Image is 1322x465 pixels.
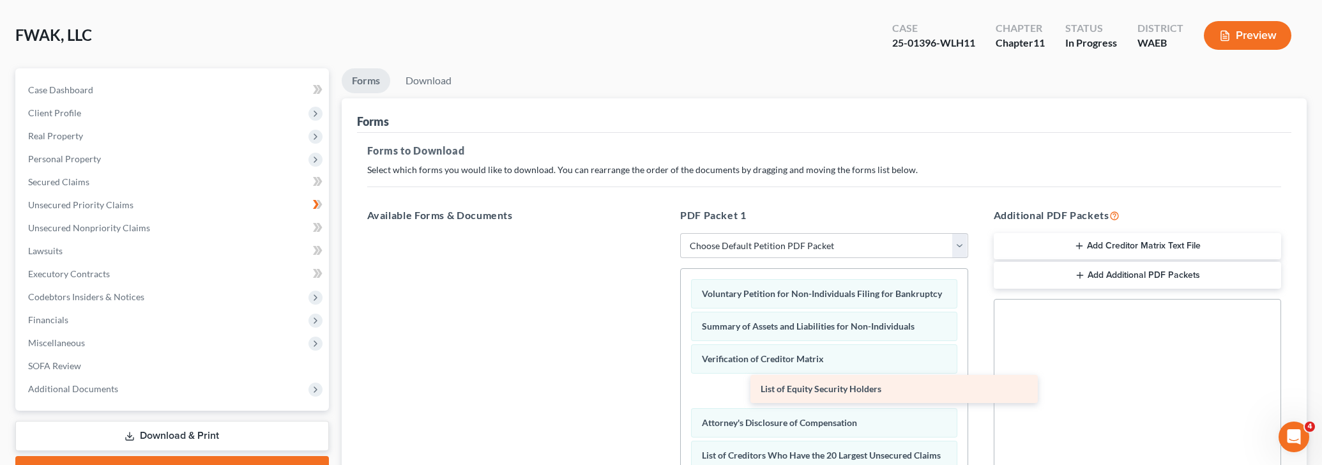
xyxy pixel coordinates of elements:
[702,353,824,364] span: Verification of Creditor Matrix
[994,208,1282,223] h5: Additional PDF Packets
[1065,36,1117,50] div: In Progress
[28,153,101,164] span: Personal Property
[367,208,655,223] h5: Available Forms & Documents
[994,233,1282,260] button: Add Creditor Matrix Text File
[702,321,915,332] span: Summary of Assets and Liabilities for Non-Individuals
[357,114,389,129] div: Forms
[1065,21,1117,36] div: Status
[367,143,1282,158] h5: Forms to Download
[996,21,1045,36] div: Chapter
[1204,21,1291,50] button: Preview
[761,383,881,394] span: List of Equity Security Holders
[28,176,89,187] span: Secured Claims
[1033,36,1045,49] span: 11
[28,360,81,371] span: SOFA Review
[15,26,92,44] span: FWAK, LLC
[18,354,329,377] a: SOFA Review
[28,199,133,210] span: Unsecured Priority Claims
[1137,36,1183,50] div: WAEB
[18,217,329,240] a: Unsecured Nonpriority Claims
[342,68,390,93] a: Forms
[28,314,68,325] span: Financials
[28,130,83,141] span: Real Property
[28,84,93,95] span: Case Dashboard
[28,268,110,279] span: Executory Contracts
[1305,422,1315,432] span: 4
[28,383,118,394] span: Additional Documents
[994,262,1282,289] button: Add Additional PDF Packets
[18,79,329,102] a: Case Dashboard
[367,164,1282,176] p: Select which forms you would like to download. You can rearrange the order of the documents by dr...
[892,21,975,36] div: Case
[18,171,329,194] a: Secured Claims
[18,240,329,263] a: Lawsuits
[680,208,968,223] h5: PDF Packet 1
[1137,21,1183,36] div: District
[892,36,975,50] div: 25-01396-WLH11
[18,263,329,286] a: Executory Contracts
[702,288,942,299] span: Voluntary Petition for Non-Individuals Filing for Bankruptcy
[996,36,1045,50] div: Chapter
[15,421,329,451] a: Download & Print
[395,68,462,93] a: Download
[28,107,81,118] span: Client Profile
[18,194,329,217] a: Unsecured Priority Claims
[28,291,144,302] span: Codebtors Insiders & Notices
[1279,422,1309,452] iframe: Intercom live chat
[28,245,63,256] span: Lawsuits
[28,337,85,348] span: Miscellaneous
[702,417,857,428] span: Attorney's Disclosure of Compensation
[28,222,150,233] span: Unsecured Nonpriority Claims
